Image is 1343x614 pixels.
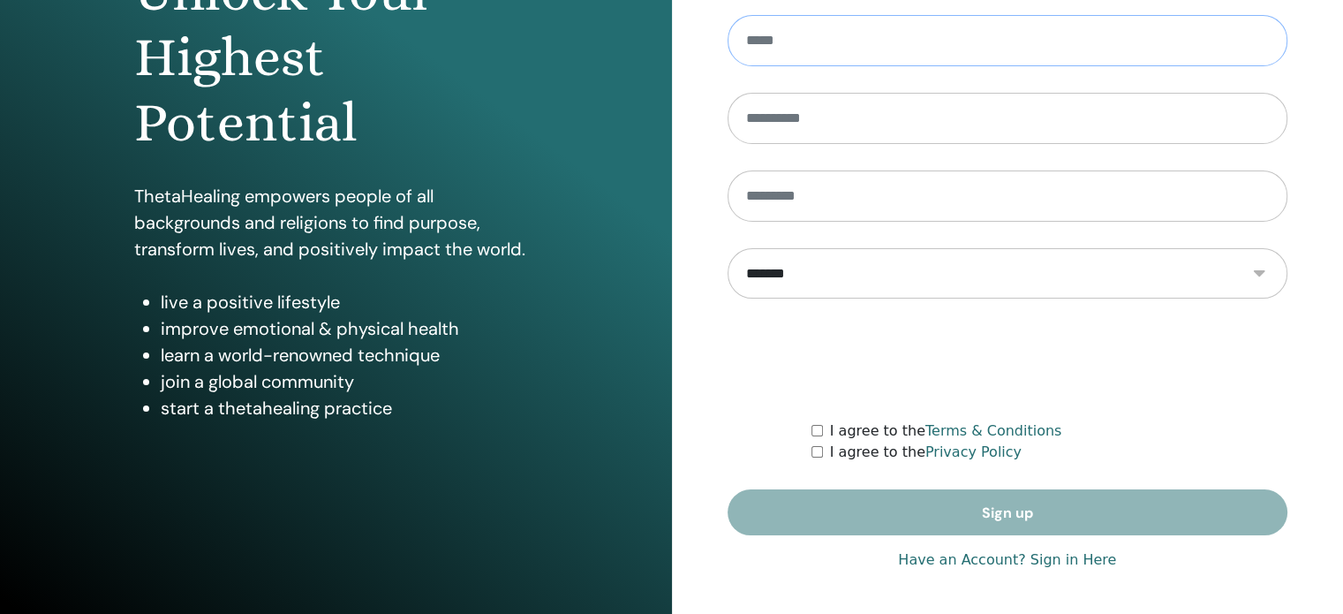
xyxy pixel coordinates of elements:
[925,422,1061,439] a: Terms & Conditions
[161,342,538,368] li: learn a world-renowned technique
[161,395,538,421] li: start a thetahealing practice
[134,183,538,262] p: ThetaHealing empowers people of all backgrounds and religions to find purpose, transform lives, a...
[161,368,538,395] li: join a global community
[873,325,1142,394] iframe: reCAPTCHA
[161,315,538,342] li: improve emotional & physical health
[925,443,1022,460] a: Privacy Policy
[161,289,538,315] li: live a positive lifestyle
[898,550,1116,571] a: Have an Account? Sign in Here
[830,442,1022,463] label: I agree to the
[830,421,1062,442] label: I agree to the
